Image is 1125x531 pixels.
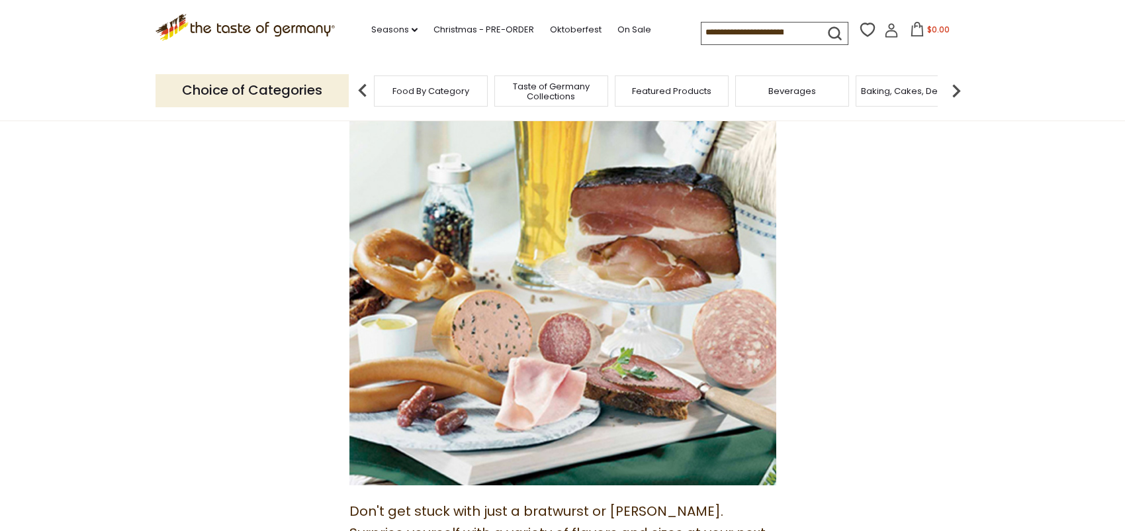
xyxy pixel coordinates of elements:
a: On Sale [617,23,651,37]
span: $0.00 [927,24,950,35]
a: Food By Category [392,86,469,96]
button: $0.00 [901,22,958,42]
img: previous arrow [349,77,376,104]
a: Featured Products [632,86,711,96]
a: Beverages [768,86,816,96]
a: Taste of Germany Collections [498,81,604,101]
a: Seasons [371,23,418,37]
a: Oktoberfest [550,23,602,37]
img: Our Best "Wurst" Assortment: 33 Choices For The Grillabend [349,58,776,485]
p: Choice of Categories [156,74,349,107]
a: Christmas - PRE-ORDER [433,23,534,37]
a: Baking, Cakes, Desserts [861,86,964,96]
img: next arrow [943,77,969,104]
